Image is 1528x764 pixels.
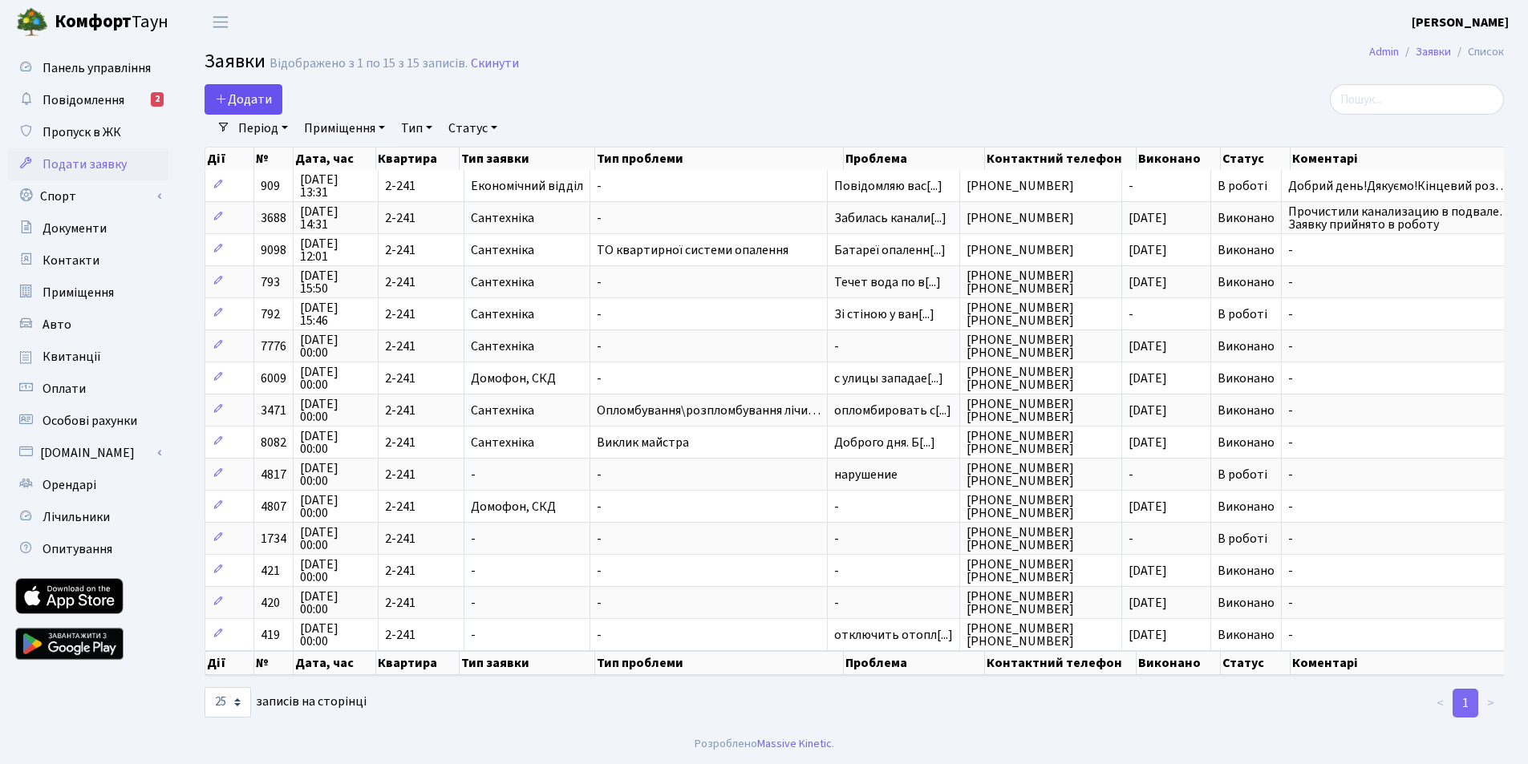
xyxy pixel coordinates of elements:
span: - [1288,436,1512,449]
span: [PHONE_NUMBER] [PHONE_NUMBER] [967,590,1115,616]
span: 2-241 [385,629,457,641]
span: Добрий день!Дякуємо!Кінцевий роз… [1288,180,1512,192]
span: Виконано [1218,562,1275,580]
span: [DATE] [1129,434,1167,451]
span: [DATE] [1129,338,1167,355]
span: опломбировать с[...] [834,402,951,419]
a: Авто [8,309,168,341]
span: [PHONE_NUMBER] [PHONE_NUMBER] [967,430,1115,455]
span: 2-241 [385,564,457,577]
span: Виконано [1218,402,1275,419]
span: Виконано [1218,626,1275,644]
span: Повідомлення [43,91,124,109]
span: Виконано [1218,370,1275,387]
span: [DATE] [1129,402,1167,419]
a: Опитування [8,533,168,565]
a: Скинути [471,56,519,71]
span: [PHONE_NUMBER] [PHONE_NUMBER] [967,301,1115,327]
span: - [834,564,953,577]
span: [PHONE_NUMBER] [PHONE_NUMBER] [967,526,1115,552]
span: 6009 [261,370,286,387]
a: Спорт [8,180,168,212]
span: 4817 [261,466,286,483]
span: Заявки [205,47,265,75]
span: - [471,629,583,641]
span: [DATE] 15:46 [300,301,371,327]
a: Пропуск в ЖК [8,116,168,148]
span: [DATE] [1129,626,1167,644]
a: Статус [442,115,504,142]
span: Квитанції [43,348,101,366]
span: [PHONE_NUMBER] [967,212,1115,224]
span: 2-241 [385,436,457,449]
span: [PHONE_NUMBER] [967,180,1115,192]
th: Квартира [376,148,459,170]
span: Виконано [1218,241,1275,259]
a: Період [232,115,294,142]
span: 421 [261,562,280,580]
span: [DATE] [1129,209,1167,227]
th: Контактний телефон [985,148,1137,170]
label: записів на сторінці [205,687,367,718]
span: - [471,532,583,545]
span: Виконано [1218,498,1275,515]
span: - [471,564,583,577]
b: [PERSON_NAME] [1412,14,1509,31]
span: Контакти [43,252,99,269]
span: [DATE] [1129,594,1167,612]
span: [DATE] [1129,273,1167,291]
span: [DATE] 00:00 [300,462,371,487]
span: - [1288,564,1512,577]
span: Сантехніка [471,340,583,353]
span: 419 [261,626,280,644]
span: Виконано [1218,594,1275,612]
th: Виконано [1137,651,1222,675]
th: Статус [1221,148,1291,170]
span: 2-241 [385,308,457,321]
span: [DATE] 00:00 [300,590,371,616]
span: В роботі [1218,305,1267,323]
th: Дії [205,651,254,675]
span: 1734 [261,530,286,548]
a: [DOMAIN_NAME] [8,437,168,469]
span: - [597,564,821,577]
span: 909 [261,177,280,195]
span: Сантехніка [471,244,583,257]
span: - [597,372,821,385]
span: В роботі [1218,177,1267,195]
span: [DATE] 13:31 [300,173,371,199]
li: Список [1451,43,1504,61]
span: 2-241 [385,180,457,192]
span: [DATE] 00:00 [300,398,371,423]
th: Тип проблеми [595,651,844,675]
span: - [1288,276,1512,289]
div: Відображено з 1 по 15 з 15 записів. [270,56,468,71]
span: Зі стіною у ван[...] [834,305,934,323]
span: нарушение [834,468,953,481]
a: Оплати [8,373,168,405]
span: Подати заявку [43,156,127,173]
span: - [1288,500,1512,513]
span: отключить отопл[...] [834,626,953,644]
a: Тип [395,115,439,142]
span: - [597,500,821,513]
span: Сантехніка [471,436,583,449]
span: Виконано [1218,209,1275,227]
span: 2-241 [385,500,457,513]
th: Дата, час [294,651,377,675]
span: Оплати [43,380,86,398]
span: [DATE] 00:00 [300,494,371,519]
span: 3471 [261,402,286,419]
th: Дії [205,148,254,170]
span: Сантехніка [471,212,583,224]
span: - [597,308,821,321]
span: - [1288,308,1512,321]
a: Орендарі [8,469,168,501]
th: Проблема [844,148,985,170]
span: [PHONE_NUMBER] [PHONE_NUMBER] [967,558,1115,584]
span: ТО квартирної системи опалення [597,244,821,257]
span: - [1288,468,1512,481]
a: Квитанції [8,341,168,373]
img: logo.png [16,6,48,38]
span: [PHONE_NUMBER] [PHONE_NUMBER] [967,333,1115,359]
